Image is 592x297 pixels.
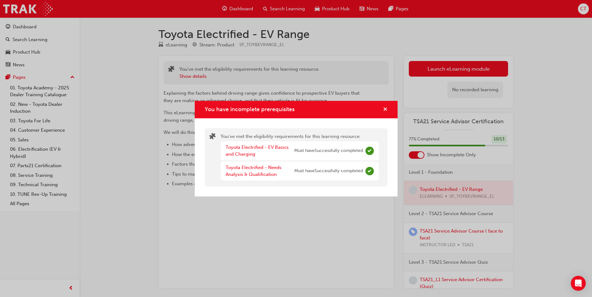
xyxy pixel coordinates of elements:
div: Open Intercom Messenger [571,276,586,291]
span: puzzle-icon [209,134,216,141]
span: Complete [365,147,374,155]
div: You have incomplete prerequisites [195,101,398,196]
span: Complete [365,167,374,175]
button: cross-icon [383,106,388,114]
span: You have incomplete prerequisites [205,106,295,113]
a: Toyota Electrified - EV Basics and Charging [226,144,289,157]
span: Must have Successfully completed [294,167,363,175]
a: Toyota Electrified - Needs Analysis & Qualification [226,165,281,177]
div: You've met the eligibility requirements for this learning resource. [221,133,379,182]
span: cross-icon [383,107,388,113]
span: Must have Successfully completed [294,147,363,154]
